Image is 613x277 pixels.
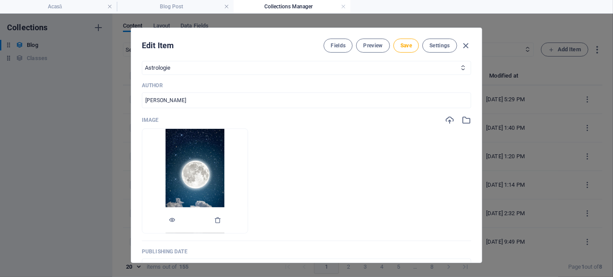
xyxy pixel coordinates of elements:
[234,2,350,11] h4: Collections Manager
[393,39,419,53] button: Save
[356,39,389,53] button: Preview
[422,39,457,53] button: Settings
[117,2,234,11] h4: Blog Post
[214,217,221,224] i: Delete
[363,42,382,49] span: Preview
[142,82,471,89] p: Author
[166,129,224,233] img: a1fa6991-a684-4c9c-9f0d-dcc66fc0d13c-HQ8WoeeZ7quVZBN7UHEIXg.jpeg
[142,117,159,124] p: Image
[400,42,412,49] span: Save
[462,115,471,125] i: Select from file manager or stock photos
[142,40,174,51] h2: Edit Item
[142,248,471,255] p: Publishing Date
[429,42,450,49] span: Settings
[169,217,176,224] i: Preview
[331,42,346,49] span: Fields
[324,39,353,53] button: Fields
